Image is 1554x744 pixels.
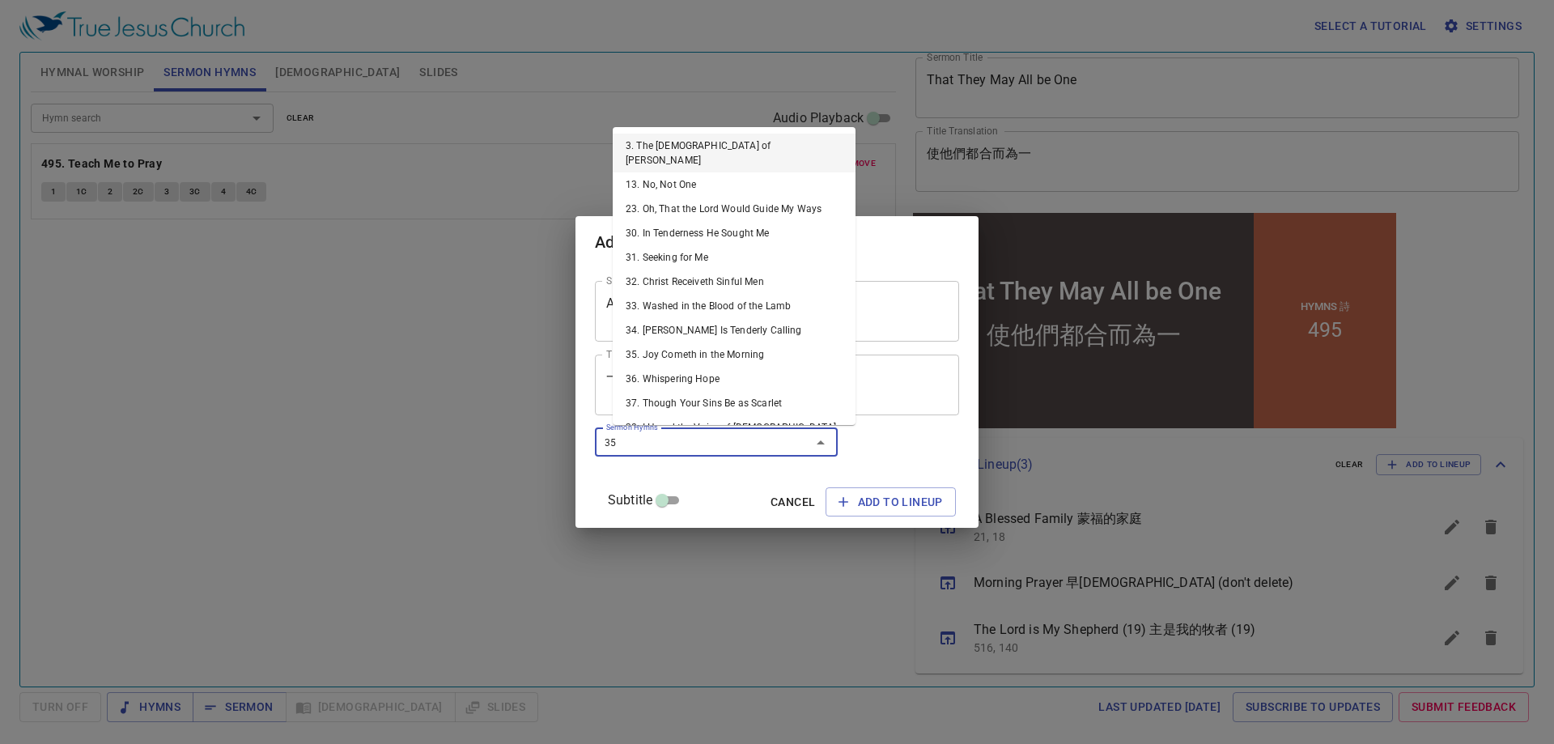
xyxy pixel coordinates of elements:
[809,432,832,454] button: Close
[613,172,856,197] li: 13. No, Not One
[764,487,822,517] button: Cancel
[826,487,956,517] button: Add to Lineup
[613,134,856,172] li: 3. The [DEMOGRAPHIC_DATA] of [PERSON_NAME]
[606,295,948,326] textarea: A Grain of Wheat
[613,318,856,342] li: 34. [PERSON_NAME] Is Tenderly Calling
[595,229,959,255] h2: Add to Lineup
[36,68,312,96] div: That They May All be One
[839,492,943,512] span: Add to Lineup
[399,109,433,133] li: 495
[606,369,948,400] textarea: 一粒[PERSON_NAME]
[613,197,856,221] li: 23. Oh, That the Lord Would Guide My Ways
[78,110,272,143] div: 使他們都合而為一
[613,342,856,367] li: 35. Joy Cometh in the Morning
[608,491,652,510] span: Subtitle
[613,294,856,318] li: 33. Washed in the Blood of the Lamb
[613,221,856,245] li: 30. In Tenderness He Sought Me
[613,270,856,294] li: 32. Christ Receiveth Sinful Men
[613,245,856,270] li: 31. Seeking for Me
[771,492,815,512] span: Cancel
[613,391,856,415] li: 37. Though Your Sins Be as Scarlet
[613,367,856,391] li: 36. Whispering Hope
[392,91,441,105] p: Hymns 詩
[613,415,856,454] li: 38. I Heard the Voice of [DEMOGRAPHIC_DATA][PERSON_NAME]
